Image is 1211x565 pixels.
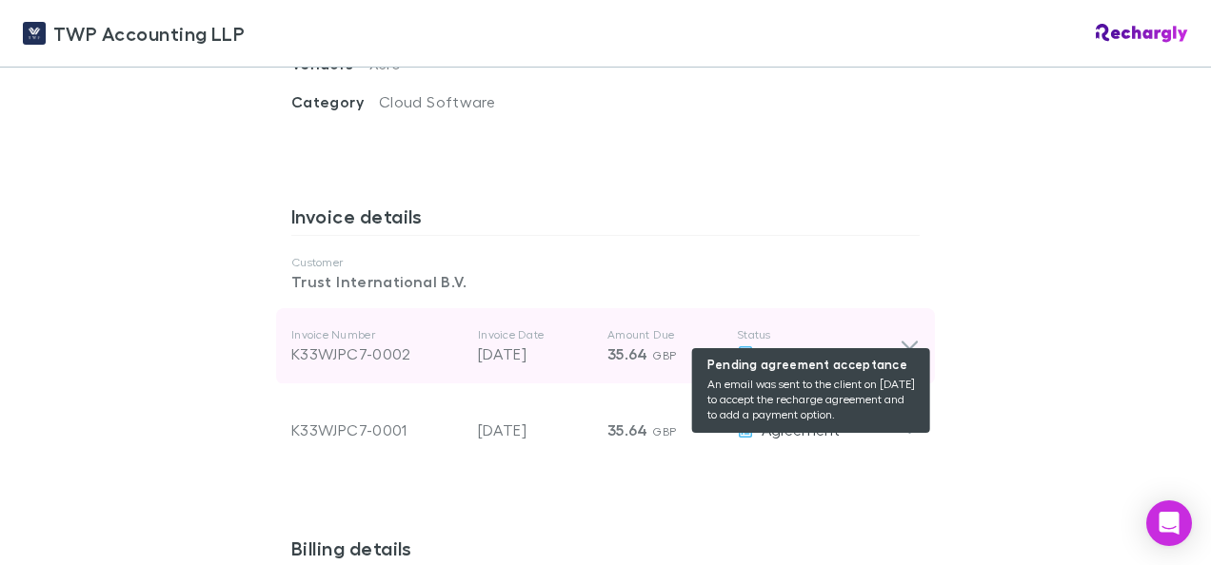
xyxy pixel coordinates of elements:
span: 35.64 [607,344,648,363]
span: GBP [652,348,676,362]
div: K33WJPC7-0002 [291,342,463,365]
span: 35.64 [607,420,648,439]
h3: Invoice details [291,205,920,235]
p: Customer [291,255,920,270]
div: Open Intercom Messenger [1146,500,1192,546]
div: K33WJPC7-0001[DATE]35.64 GBPAgreement [276,384,935,460]
p: Invoice Number [291,327,463,342]
p: Status [737,327,900,342]
div: K33WJPC7-0001 [291,419,463,441]
span: Cloud Software [379,92,495,110]
img: Rechargly Logo [1096,24,1188,43]
p: Amount Due [607,327,722,342]
p: [DATE] [478,342,592,365]
span: Agreement [762,420,840,438]
img: TWP Accounting LLP's Logo [23,22,46,45]
p: Trust International B.V. [291,270,920,293]
span: TWP Accounting LLP [53,19,245,48]
p: [DATE] [478,419,592,441]
span: GBP [652,424,676,438]
span: Agreement [762,344,840,362]
p: Invoice Date [478,327,592,342]
span: Category [291,92,379,111]
div: Invoice NumberK33WJPC7-0002Invoice Date[DATE]Amount Due35.64 GBPStatus [276,308,935,384]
